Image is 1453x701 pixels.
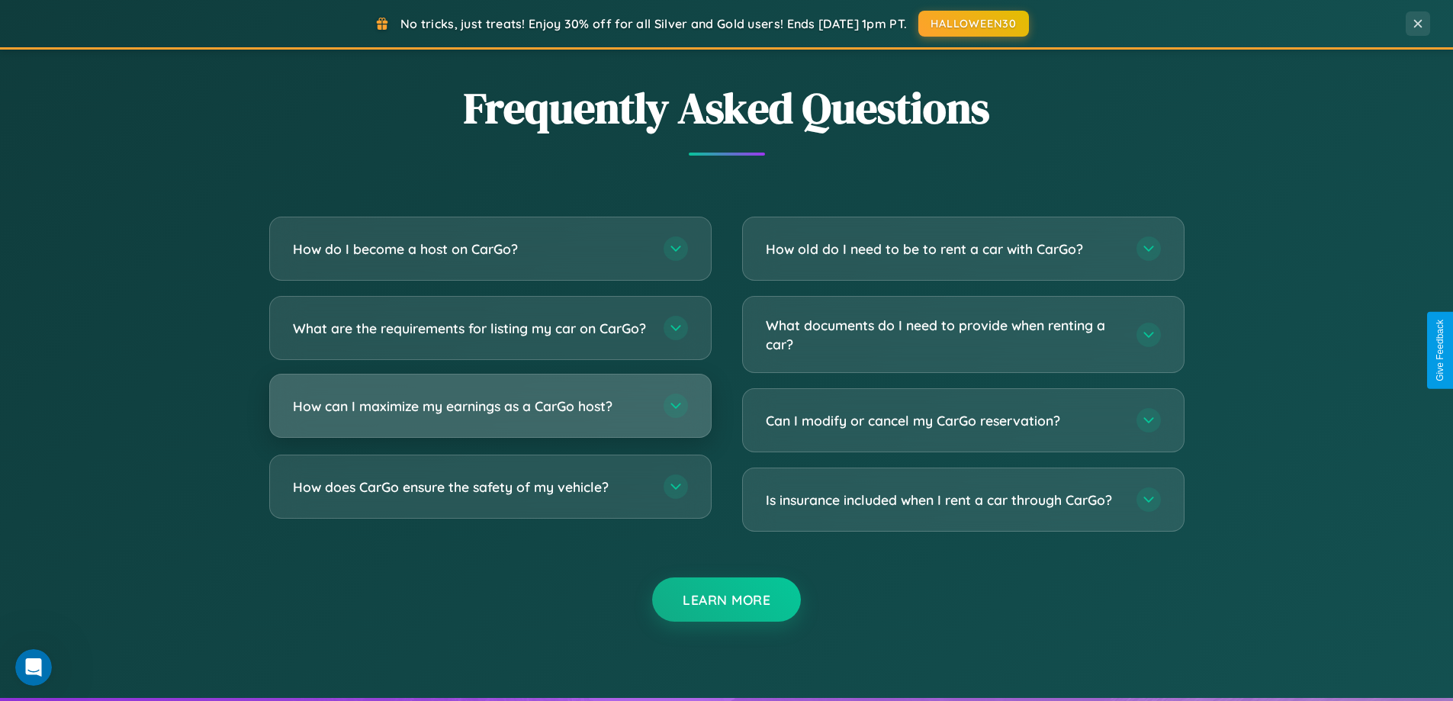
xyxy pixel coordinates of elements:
[652,577,801,622] button: Learn More
[918,11,1029,37] button: HALLOWEEN30
[766,316,1121,353] h3: What documents do I need to provide when renting a car?
[1435,320,1445,381] div: Give Feedback
[293,397,648,416] h3: How can I maximize my earnings as a CarGo host?
[15,649,52,686] iframe: Intercom live chat
[269,79,1185,137] h2: Frequently Asked Questions
[766,240,1121,259] h3: How old do I need to be to rent a car with CarGo?
[293,240,648,259] h3: How do I become a host on CarGo?
[293,319,648,338] h3: What are the requirements for listing my car on CarGo?
[766,490,1121,510] h3: Is insurance included when I rent a car through CarGo?
[400,16,907,31] span: No tricks, just treats! Enjoy 30% off for all Silver and Gold users! Ends [DATE] 1pm PT.
[293,478,648,497] h3: How does CarGo ensure the safety of my vehicle?
[766,411,1121,430] h3: Can I modify or cancel my CarGo reservation?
